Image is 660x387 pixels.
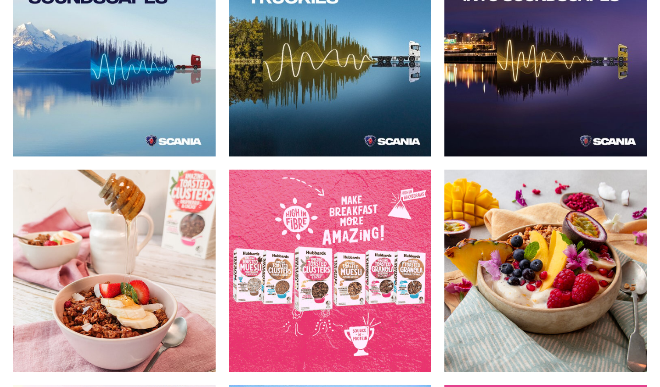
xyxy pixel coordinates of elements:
[444,169,647,373] img: smoothie-bowl-750.jpg
[228,169,432,373] img: hubbards-launch-post-750.gif
[13,169,216,373] img: hawaii-view-750.jpg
